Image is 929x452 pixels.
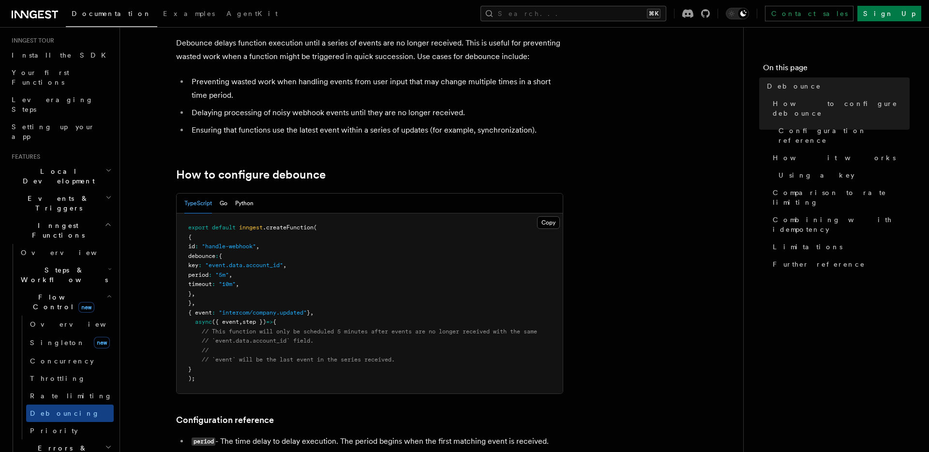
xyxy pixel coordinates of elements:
[314,224,317,231] span: (
[8,190,114,217] button: Events & Triggers
[163,10,215,17] span: Examples
[647,9,660,18] kbd: ⌘K
[8,37,54,45] span: Inngest tour
[189,435,563,449] li: - The time delay to delay execution. The period begins when the first matching event is received.
[212,281,215,287] span: :
[8,153,40,161] span: Features
[767,81,821,91] span: Debounce
[221,3,284,26] a: AgentKit
[229,271,232,278] span: ,
[8,217,114,244] button: Inngest Functions
[176,413,274,427] a: Configuration reference
[857,6,921,21] a: Sign Up
[8,221,105,240] span: Inngest Functions
[769,184,910,211] a: Comparison to rate limiting
[176,168,326,181] a: How to configure debounce
[30,392,112,400] span: Rate limiting
[8,163,114,190] button: Local Development
[195,318,212,325] span: async
[205,262,283,269] span: "event.data.account_id"
[202,337,314,344] span: // `event.data.account_id` field.
[189,106,563,120] li: Delaying processing of noisy webhook events until they are no longer received.
[17,265,108,285] span: Steps & Workflows
[184,194,212,213] button: TypeScript
[12,123,95,140] span: Setting up your app
[763,62,910,77] h4: On this page
[198,262,202,269] span: :
[188,262,198,269] span: key
[26,370,114,387] a: Throttling
[188,253,215,259] span: debounce
[30,375,86,382] span: Throttling
[266,318,273,325] span: =>
[78,302,94,313] span: new
[12,96,93,113] span: Leveraging Steps
[192,300,195,306] span: ,
[188,309,212,316] span: { event
[66,3,157,27] a: Documentation
[202,347,209,354] span: //
[769,95,910,122] a: How to configure debounce
[779,126,910,145] span: Configuration reference
[188,366,192,373] span: }
[188,243,195,250] span: id
[773,242,842,252] span: Limitations
[30,320,130,328] span: Overview
[219,309,307,316] span: "intercom/company.updated"
[195,243,198,250] span: :
[26,422,114,439] a: Priority
[219,253,222,259] span: {
[773,153,896,163] span: How it works
[202,243,256,250] span: "handle-webhook"
[242,318,266,325] span: step })
[202,356,395,363] span: // `event` will be the last event in the series received.
[235,194,254,213] button: Python
[188,224,209,231] span: export
[17,292,106,312] span: Flow Control
[188,271,209,278] span: period
[17,316,114,439] div: Flow Controlnew
[30,339,85,347] span: Singleton
[17,244,114,261] a: Overview
[189,123,563,137] li: Ensuring that functions use the latest event within a series of updates (for example, synchroniza...
[769,238,910,256] a: Limitations
[220,194,227,213] button: Go
[773,99,910,118] span: How to configure debounce
[8,91,114,118] a: Leveraging Steps
[189,75,563,102] li: Preventing wasted work when handling events from user input that may change multiple times in a s...
[219,281,236,287] span: "10m"
[30,409,100,417] span: Debouncing
[72,10,151,17] span: Documentation
[17,261,114,288] button: Steps & Workflows
[26,333,114,352] a: Singletonnew
[239,224,263,231] span: inngest
[26,316,114,333] a: Overview
[94,337,110,348] span: new
[537,216,560,229] button: Copy
[283,262,286,269] span: ,
[775,122,910,149] a: Configuration reference
[765,6,854,21] a: Contact sales
[26,352,114,370] a: Concurrency
[192,437,215,446] code: period
[226,10,278,17] span: AgentKit
[273,318,276,325] span: {
[26,387,114,405] a: Rate limiting
[30,357,94,365] span: Concurrency
[773,215,910,234] span: Combining with idempotency
[263,224,314,231] span: .createFunction
[480,6,666,21] button: Search...⌘K
[8,46,114,64] a: Install the SDK
[209,271,212,278] span: :
[256,243,259,250] span: ,
[188,375,195,382] span: );
[212,318,239,325] span: ({ event
[773,259,865,269] span: Further reference
[8,194,105,213] span: Events & Triggers
[239,318,242,325] span: ,
[26,405,114,422] a: Debouncing
[157,3,221,26] a: Examples
[236,281,239,287] span: ,
[8,166,105,186] span: Local Development
[202,328,537,335] span: // This function will only be scheduled 5 minutes after events are no longer received with the same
